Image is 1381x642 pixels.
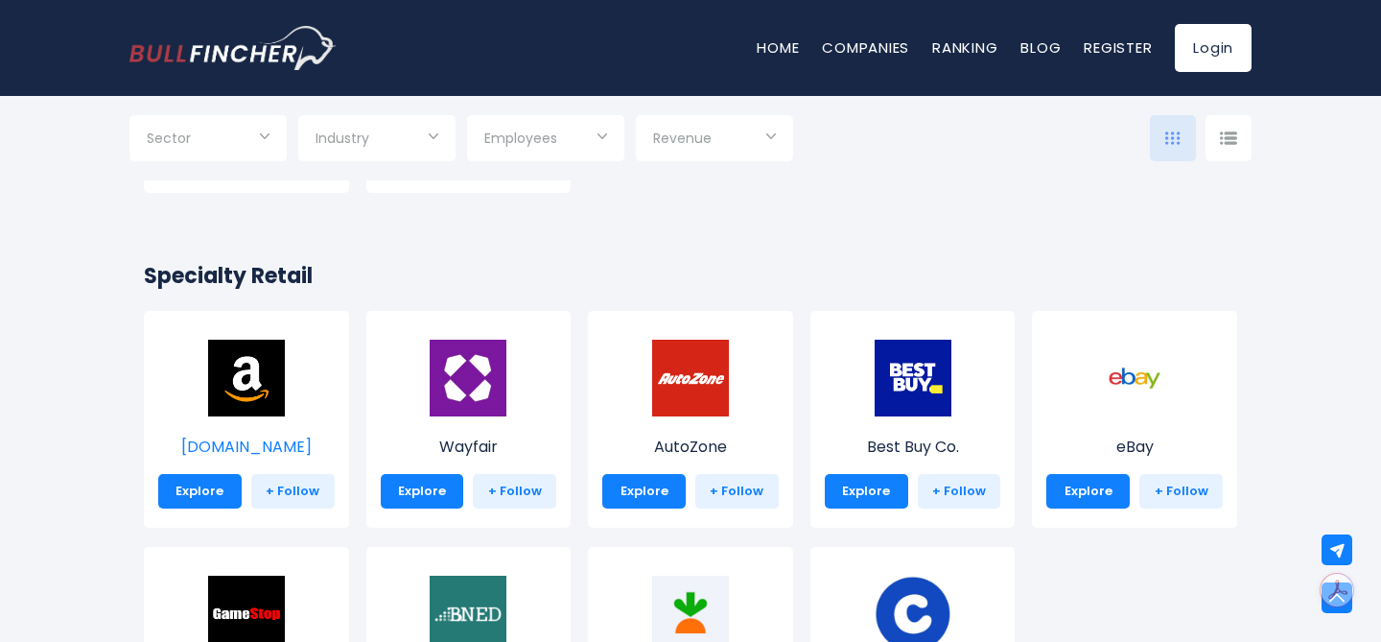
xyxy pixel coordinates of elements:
p: eBay [1046,436,1223,459]
input: Selection [147,123,269,157]
img: icon-comp-list-view.svg [1220,131,1237,145]
a: [DOMAIN_NAME] [158,375,335,459]
a: Best Buy Co. [825,375,1001,459]
a: Explore [602,474,686,509]
img: AZO.png [652,340,729,416]
p: Wayfair [381,436,557,459]
span: Revenue [653,130,712,147]
a: Companies [822,37,909,58]
input: Selection [484,123,607,157]
a: + Follow [1139,474,1223,509]
img: AMZN.png [208,340,285,416]
a: Register [1084,37,1152,58]
p: Best Buy Co. [825,436,1001,459]
a: Wayfair [381,375,557,459]
img: W.png [430,340,506,416]
a: + Follow [695,474,779,509]
a: + Follow [918,474,1001,509]
a: Blog [1020,37,1061,58]
a: Explore [158,474,242,509]
input: Selection [316,123,438,157]
a: Explore [825,474,908,509]
span: Industry [316,130,369,147]
img: BBY.png [875,340,951,416]
p: Amazon.com [158,436,335,459]
input: Selection [653,123,776,157]
h2: Specialty Retail [144,260,1237,292]
img: EBAY.png [1096,340,1173,416]
a: Home [757,37,799,58]
img: Bullfincher logo [129,26,337,70]
a: Explore [381,474,464,509]
img: icon-comp-grid.svg [1165,131,1181,145]
a: Explore [1046,474,1130,509]
span: Sector [147,130,191,147]
a: + Follow [473,474,556,509]
a: eBay [1046,375,1223,459]
p: AutoZone [602,436,779,459]
a: AutoZone [602,375,779,459]
a: Login [1175,24,1252,72]
a: Go to homepage [129,26,336,70]
a: + Follow [251,474,335,509]
span: Employees [484,130,557,147]
a: Ranking [932,37,997,58]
